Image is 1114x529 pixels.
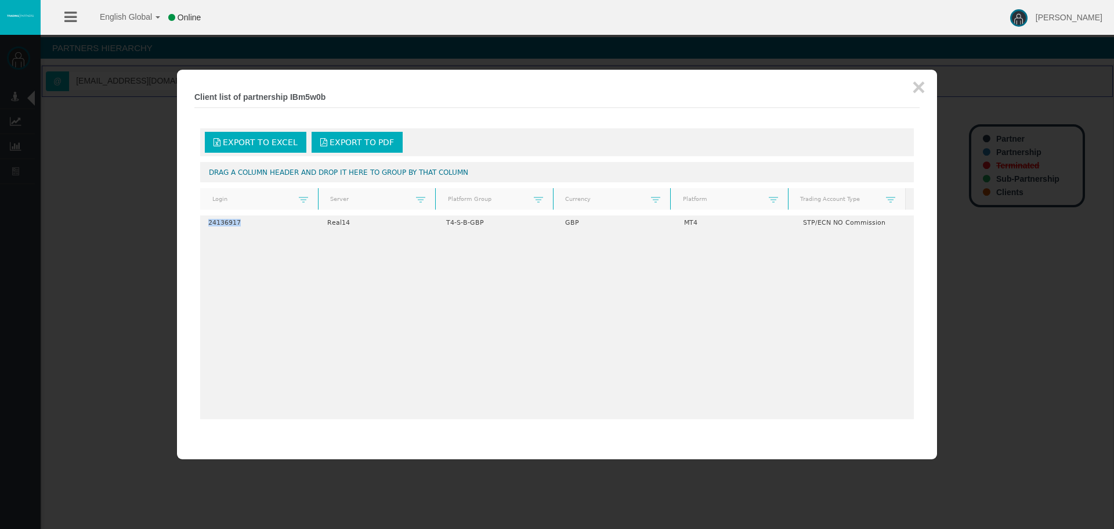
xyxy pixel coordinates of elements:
a: Export to PDF [312,132,403,153]
b: Client list of partnership IBm5w0b [194,92,325,102]
img: logo.svg [6,13,35,18]
div: Drag a column header and drop it here to group by that column [200,162,914,182]
a: Currency [558,192,651,207]
a: Platform Group [440,192,533,207]
td: T4-S-B-GBP [438,215,557,230]
a: Trading Account Type [793,192,886,207]
span: [PERSON_NAME] [1036,13,1102,22]
td: GBP [557,215,676,230]
span: Export to PDF [330,138,394,147]
td: 24136917 [200,215,319,230]
a: Login [205,192,298,207]
a: Export to Excel [205,132,306,153]
span: English Global [85,12,152,21]
span: Export to Excel [223,138,298,147]
td: Real14 [319,215,438,230]
span: Online [178,13,201,22]
td: MT4 [676,215,795,230]
a: Platform [675,192,768,207]
td: STP/ECN NO Commission [795,215,914,230]
button: × [912,75,925,99]
a: Server [323,192,416,207]
img: user-image [1010,9,1028,27]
